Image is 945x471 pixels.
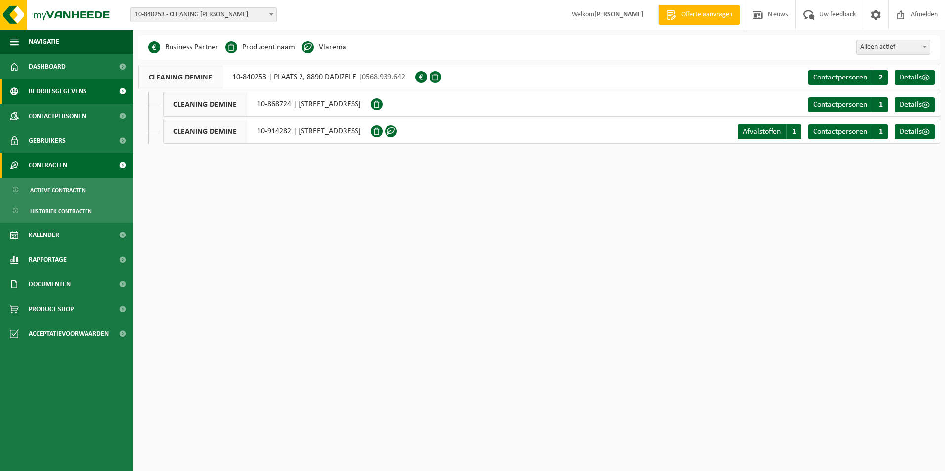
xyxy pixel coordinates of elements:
[139,65,222,89] span: CLEANING DEMINE
[29,54,66,79] span: Dashboard
[163,119,371,144] div: 10-914282 | [STREET_ADDRESS]
[148,40,218,55] li: Business Partner
[743,128,781,136] span: Afvalstoffen
[29,153,67,178] span: Contracten
[29,223,59,247] span: Kalender
[658,5,740,25] a: Offerte aanvragen
[164,119,247,143] span: CLEANING DEMINE
[30,181,86,199] span: Actieve contracten
[679,10,735,20] span: Offerte aanvragen
[2,180,131,199] a: Actieve contracten
[29,247,67,272] span: Rapportage
[302,40,346,55] li: Vlarema
[873,70,888,85] span: 2
[895,70,935,85] a: Details
[900,101,922,109] span: Details
[786,124,801,139] span: 1
[900,74,922,81] span: Details
[138,65,415,89] div: 10-840253 | PLAATS 2, 8890 DADIZELE |
[873,97,888,112] span: 1
[594,11,644,18] strong: [PERSON_NAME]
[130,7,277,22] span: 10-840253 - CLEANING DEMINE - DADIZELE
[225,40,295,55] li: Producent naam
[738,124,801,139] a: Afvalstoffen 1
[2,201,131,220] a: Historiek contracten
[857,40,930,54] span: Alleen actief
[900,128,922,136] span: Details
[808,97,888,112] a: Contactpersonen 1
[29,104,86,128] span: Contactpersonen
[30,202,92,221] span: Historiek contracten
[29,297,74,321] span: Product Shop
[856,40,930,55] span: Alleen actief
[808,124,888,139] a: Contactpersonen 1
[895,124,935,139] a: Details
[29,30,59,54] span: Navigatie
[813,74,867,81] span: Contactpersonen
[164,92,247,116] span: CLEANING DEMINE
[163,92,371,117] div: 10-868724 | [STREET_ADDRESS]
[29,79,86,104] span: Bedrijfsgegevens
[29,272,71,297] span: Documenten
[29,321,109,346] span: Acceptatievoorwaarden
[131,8,276,22] span: 10-840253 - CLEANING DEMINE - DADIZELE
[813,128,867,136] span: Contactpersonen
[362,73,405,81] span: 0568.939.642
[895,97,935,112] a: Details
[873,124,888,139] span: 1
[813,101,867,109] span: Contactpersonen
[29,128,66,153] span: Gebruikers
[808,70,888,85] a: Contactpersonen 2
